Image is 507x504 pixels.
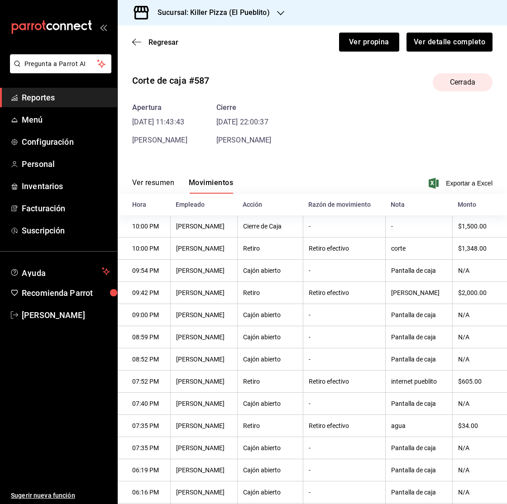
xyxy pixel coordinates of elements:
[170,415,237,437] th: [PERSON_NAME]
[22,158,110,170] span: Personal
[303,304,385,326] th: -
[430,178,493,189] button: Exportar a Excel
[385,326,452,348] th: Pantalla de caja
[170,260,237,282] th: [PERSON_NAME]
[170,282,237,304] th: [PERSON_NAME]
[170,459,237,481] th: [PERSON_NAME]
[118,481,170,504] th: 06:16 PM
[237,326,303,348] th: Cajón abierto
[170,194,237,215] th: Empleado
[22,266,98,277] span: Ayuda
[237,194,303,215] th: Acción
[237,304,303,326] th: Cajón abierto
[452,215,507,238] th: $1,500.00
[385,393,452,415] th: Pantalla de caja
[452,238,507,260] th: $1,348.00
[132,178,233,194] div: navigation tabs
[303,215,385,238] th: -
[170,437,237,459] th: [PERSON_NAME]
[132,136,187,144] span: [PERSON_NAME]
[385,459,452,481] th: Pantalla de caja
[385,348,452,371] th: Pantalla de caja
[385,194,452,215] th: Nota
[132,74,209,87] div: Corte de caja #587
[445,77,481,88] span: Cerrada
[452,348,507,371] th: N/A
[118,282,170,304] th: 09:42 PM
[452,260,507,282] th: N/A
[237,481,303,504] th: Cajón abierto
[237,459,303,481] th: Cajón abierto
[170,326,237,348] th: [PERSON_NAME]
[6,66,111,75] a: Pregunta a Parrot AI
[132,117,187,128] time: [DATE] 11:43:43
[452,415,507,437] th: $34.00
[118,371,170,393] th: 07:52 PM
[303,194,385,215] th: Razón de movimiento
[303,459,385,481] th: -
[216,136,272,144] span: [PERSON_NAME]
[303,260,385,282] th: -
[118,194,170,215] th: Hora
[148,38,178,47] span: Regresar
[385,437,452,459] th: Pantalla de caja
[170,238,237,260] th: [PERSON_NAME]
[118,260,170,282] th: 09:54 PM
[118,393,170,415] th: 07:40 PM
[118,326,170,348] th: 08:59 PM
[237,282,303,304] th: Retiro
[452,326,507,348] th: N/A
[22,224,110,237] span: Suscripción
[132,102,187,113] div: Apertura
[452,371,507,393] th: $605.00
[150,7,270,18] h3: Sucursal: Killer Pizza (El Pueblito)
[132,178,174,194] button: Ver resumen
[385,371,452,393] th: internet pueblito
[22,114,110,126] span: Menú
[22,202,110,214] span: Facturación
[385,282,452,304] th: [PERSON_NAME]
[118,348,170,371] th: 08:52 PM
[385,260,452,282] th: Pantalla de caja
[22,91,110,104] span: Reportes
[22,287,110,299] span: Recomienda Parrot
[237,437,303,459] th: Cajón abierto
[303,393,385,415] th: -
[303,326,385,348] th: -
[385,481,452,504] th: Pantalla de caja
[10,54,111,73] button: Pregunta a Parrot AI
[237,393,303,415] th: Cajón abierto
[339,33,399,52] button: Ver propina
[385,304,452,326] th: Pantalla de caja
[237,215,303,238] th: Cierre de Caja
[237,238,303,260] th: Retiro
[452,282,507,304] th: $2,000.00
[118,437,170,459] th: 07:35 PM
[189,178,233,194] button: Movimientos
[237,415,303,437] th: Retiro
[100,24,107,31] button: open_drawer_menu
[118,238,170,260] th: 10:00 PM
[118,415,170,437] th: 07:35 PM
[407,33,493,52] button: Ver detalle completo
[303,238,385,260] th: Retiro efectivo
[118,459,170,481] th: 06:19 PM
[237,371,303,393] th: Retiro
[24,59,97,69] span: Pregunta a Parrot AI
[170,348,237,371] th: [PERSON_NAME]
[118,215,170,238] th: 10:00 PM
[237,260,303,282] th: Cajón abierto
[452,437,507,459] th: N/A
[170,481,237,504] th: [PERSON_NAME]
[216,102,272,113] div: Cierre
[303,415,385,437] th: Retiro efectivo
[452,459,507,481] th: N/A
[385,238,452,260] th: corte
[170,304,237,326] th: [PERSON_NAME]
[303,481,385,504] th: -
[452,194,507,215] th: Monto
[170,215,237,238] th: [PERSON_NAME]
[303,371,385,393] th: Retiro efectivo
[303,348,385,371] th: -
